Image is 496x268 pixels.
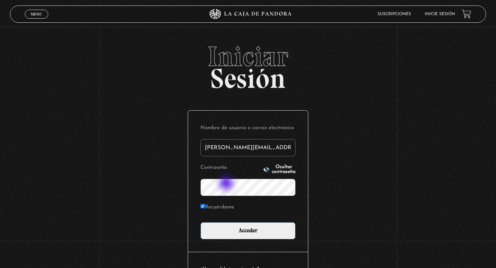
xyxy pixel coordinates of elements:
label: Contraseña [200,163,261,173]
span: Menu [31,12,42,16]
a: Inicie sesión [425,12,455,16]
label: Nombre de usuario o correo electrónico [200,123,296,134]
button: Ocultar contraseña [263,165,296,174]
a: Suscripciones [378,12,411,16]
a: View your shopping cart [462,9,471,19]
input: Recuérdame [200,204,205,208]
h2: Sesión [10,43,486,87]
span: Iniciar [10,43,486,70]
label: Recuérdame [200,202,234,213]
input: Acceder [200,222,296,239]
span: Ocultar contraseña [272,165,296,174]
span: Cerrar [29,18,45,22]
